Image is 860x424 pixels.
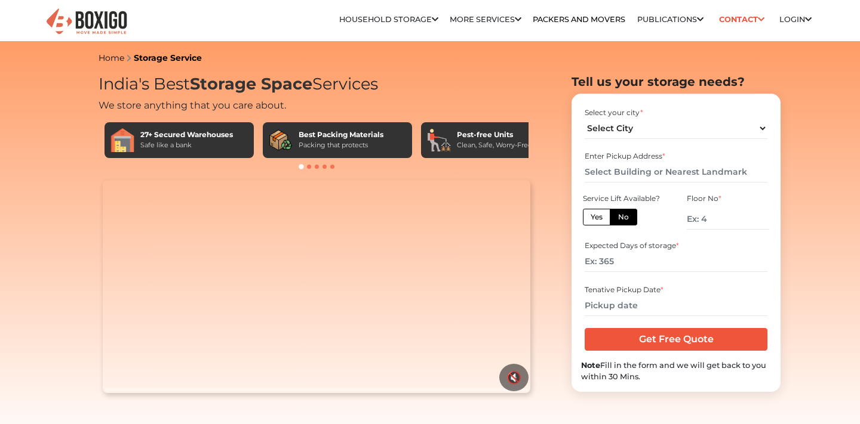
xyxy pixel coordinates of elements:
a: Storage Service [134,52,202,63]
a: Home [99,52,124,63]
div: Expected Days of storage [585,240,767,251]
img: 27+ Secured Warehouses [110,128,134,152]
a: More services [450,15,521,24]
input: Pickup date [585,295,767,316]
a: Login [779,15,812,24]
a: Publications [637,15,704,24]
img: Best Packing Materials [269,128,293,152]
input: Get Free Quote [585,328,767,351]
div: Clean, Safe, Worry-Free [457,140,532,150]
input: Ex: 365 [585,251,767,272]
div: Fill in the form and we will get back to you within 30 Mins. [581,360,771,382]
b: Note [581,361,600,370]
input: Select Building or Nearest Landmark [585,162,767,182]
a: Packers and Movers [533,15,625,24]
a: Household Storage [339,15,438,24]
div: Safe like a bank [140,140,233,150]
img: Pest-free Units [427,128,451,152]
video: Your browser does not support the video tag. [103,180,530,394]
div: 27+ Secured Warehouses [140,129,233,140]
span: Storage Space [190,74,312,94]
div: Select your city [585,107,767,118]
div: Service Lift Available? [583,193,665,204]
button: 🔇 [499,364,529,391]
a: Contact [715,10,768,29]
h1: India's Best Services [99,75,535,94]
div: Tenative Pickup Date [585,284,767,295]
div: Pest-free Units [457,129,532,140]
div: Best Packing Materials [299,129,383,140]
div: Enter Pickup Address [585,151,767,162]
label: No [610,209,637,225]
span: We store anything that you care about. [99,100,286,111]
input: Ex: 4 [687,209,769,230]
div: Packing that protects [299,140,383,150]
div: Floor No [687,193,769,204]
img: Boxigo [45,7,128,36]
label: Yes [583,209,610,225]
h2: Tell us your storage needs? [572,75,781,89]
